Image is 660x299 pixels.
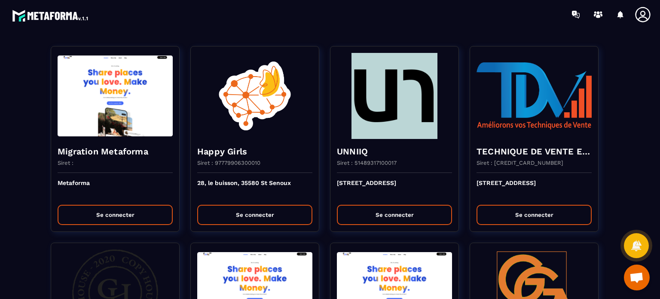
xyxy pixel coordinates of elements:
[477,160,563,166] p: Siret : [CREDIT_CARD_NUMBER]
[58,205,173,225] button: Se connecter
[197,145,312,157] h4: Happy Girls
[58,179,173,198] p: Metaforma
[58,160,73,166] p: Siret :
[477,53,592,139] img: funnel-background
[477,179,592,198] p: [STREET_ADDRESS]
[197,160,260,166] p: Siret : 97779906300010
[197,179,312,198] p: 28, le buisson, 35580 St Senoux
[197,205,312,225] button: Se connecter
[337,179,452,198] p: [STREET_ADDRESS]
[477,205,592,225] button: Se connecter
[337,160,397,166] p: Siret : 51489317100017
[337,145,452,157] h4: UNNIIQ
[337,53,452,139] img: funnel-background
[197,53,312,139] img: funnel-background
[58,53,173,139] img: funnel-background
[477,145,592,157] h4: TECHNIQUE DE VENTE EDITION
[624,265,650,290] div: Ouvrir le chat
[58,145,173,157] h4: Migration Metaforma
[337,205,452,225] button: Se connecter
[12,8,89,23] img: logo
